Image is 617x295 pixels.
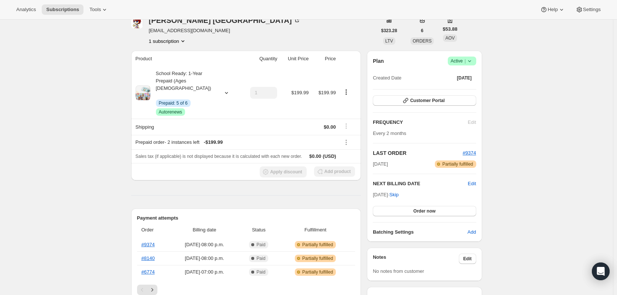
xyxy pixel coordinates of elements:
span: [DATE] [457,75,472,81]
span: Settings [583,7,601,13]
h2: LAST ORDER [373,149,463,157]
img: product img [136,85,150,100]
span: Skip [389,191,399,199]
span: Analytics [16,7,36,13]
span: Subscriptions [46,7,79,13]
button: Settings [571,4,605,15]
span: Created Date [373,74,401,82]
button: Edit [459,254,476,264]
div: Prepaid order - 2 instances left [136,139,336,146]
span: [DATE] · 07:00 p.m. [171,268,238,276]
span: Partially fulfilled [302,269,333,275]
span: Paid [256,269,265,275]
span: Add [467,228,476,236]
span: 6 [421,28,423,34]
th: Shipping [131,119,241,135]
span: Partially fulfilled [302,242,333,248]
h6: Batching Settings [373,228,467,236]
span: $53.88 [443,26,457,33]
button: Product actions [340,88,352,96]
a: #6774 [142,269,155,275]
span: [EMAIL_ADDRESS][DOMAIN_NAME] [149,27,301,34]
button: Next [147,285,157,295]
span: Partially fulfilled [302,255,333,261]
h2: FREQUENCY [373,119,468,126]
span: Edit [463,256,472,262]
span: $0.00 [309,153,321,159]
span: [DATE] · 08:00 p.m. [171,241,238,248]
div: Open Intercom Messenger [592,262,610,280]
span: Help [548,7,558,13]
th: Product [131,51,241,67]
h2: Payment attempts [137,214,355,222]
span: $323.28 [381,28,397,34]
th: Unit Price [279,51,311,67]
span: Partially fulfilled [442,161,473,167]
span: No notes from customer [373,268,424,274]
span: Yasmin Burgos [131,17,143,28]
nav: Pagination [137,285,355,295]
span: Autorenews [159,109,182,115]
button: Skip [385,189,403,201]
span: Fulfillment [280,226,351,234]
span: Paid [256,255,265,261]
button: 6 [416,26,428,36]
button: Tools [85,4,113,15]
th: Order [137,222,170,238]
span: Customer Portal [410,98,444,104]
span: Billing date [171,226,238,234]
span: Order now [413,208,436,214]
span: Tools [89,7,101,13]
button: Edit [468,180,476,187]
span: $199.99 [291,90,308,95]
span: Prepaid: 5 of 6 [159,100,188,106]
button: Analytics [12,4,40,15]
a: #9374 [142,242,155,247]
span: $199.99 [318,90,336,95]
div: [PERSON_NAME] [GEOGRAPHIC_DATA] [149,17,301,24]
a: #9374 [463,150,476,156]
button: [DATE] [453,73,476,83]
span: | [464,58,466,64]
span: Paid [256,242,265,248]
h3: Notes [373,254,459,264]
span: - $199.99 [204,139,223,146]
span: ORDERS [413,38,432,44]
button: Order now [373,206,476,216]
span: LTV [385,38,393,44]
span: Every 2 months [373,130,406,136]
th: Quantity [241,51,280,67]
span: Status [242,226,276,234]
button: Customer Portal [373,95,476,106]
button: Add [463,226,480,238]
button: Shipping actions [340,122,352,130]
a: #8140 [142,255,155,261]
h2: NEXT BILLING DATE [373,180,468,187]
span: $0.00 [324,124,336,130]
button: #9374 [463,149,476,157]
button: Subscriptions [42,4,83,15]
span: [DATE] [373,160,388,168]
th: Price [311,51,338,67]
span: Sales tax (if applicable) is not displayed because it is calculated with each new order. [136,154,302,159]
button: $323.28 [377,26,402,36]
span: AOV [445,35,454,41]
span: (USD) [321,153,336,160]
button: Product actions [149,37,187,45]
span: [DATE] · [373,192,399,197]
span: [DATE] · 08:00 p.m. [171,255,238,262]
span: Active [451,57,473,65]
div: School Ready: 1-Year Prepaid (Ages [DEMOGRAPHIC_DATA]) [150,70,217,116]
h2: Plan [373,57,384,65]
button: Help [536,4,569,15]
